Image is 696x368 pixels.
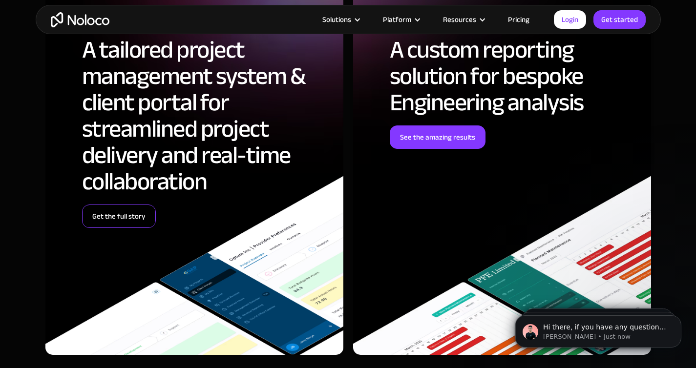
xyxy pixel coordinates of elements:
[390,125,485,149] a: See the amazing results
[383,13,411,26] div: Platform
[51,12,109,27] a: home
[82,37,329,195] h2: A tailored project management system & client portal for streamlined project delivery and real-ti...
[501,295,696,363] iframe: Intercom notifications message
[593,10,646,29] a: Get started
[431,13,496,26] div: Resources
[390,37,636,116] h2: A custom reporting solution for bespoke Engineering analysis
[322,13,351,26] div: Solutions
[496,13,542,26] a: Pricing
[371,13,431,26] div: Platform
[82,204,156,228] a: Get the full story
[310,13,371,26] div: Solutions
[554,10,586,29] a: Login
[443,13,476,26] div: Resources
